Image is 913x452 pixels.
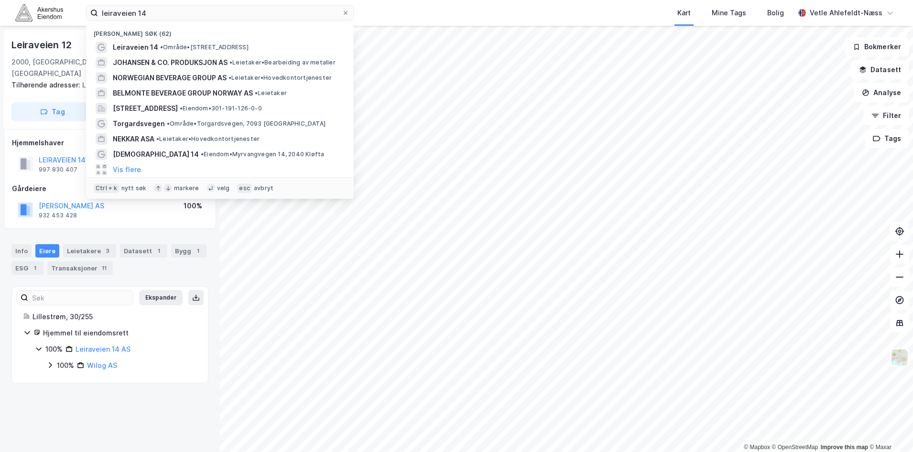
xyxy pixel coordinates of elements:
[237,183,252,193] div: esc
[744,444,770,451] a: Mapbox
[30,263,40,273] div: 1
[193,246,203,256] div: 1
[821,444,868,451] a: Improve this map
[113,87,253,99] span: BELMONTE BEVERAGE GROUP NORWAY AS
[255,89,258,97] span: •
[254,184,273,192] div: avbryt
[47,261,113,275] div: Transaksjoner
[113,103,178,114] span: [STREET_ADDRESS]
[228,74,231,81] span: •
[863,106,909,125] button: Filter
[11,244,32,258] div: Info
[43,327,196,339] div: Hjemmel til eiendomsrett
[156,135,159,142] span: •
[63,244,116,258] div: Leietakere
[167,120,326,128] span: Område • Torgardsvegen, 7093 [GEOGRAPHIC_DATA]
[11,56,155,79] div: 2000, [GEOGRAPHIC_DATA], [GEOGRAPHIC_DATA]
[12,183,208,194] div: Gårdeiere
[201,151,324,158] span: Eiendom • Myrvangvegen 14, 2040 Kløfta
[174,184,199,192] div: markere
[845,37,909,56] button: Bokmerker
[180,105,262,112] span: Eiendom • 301-191-126-0-0
[120,244,167,258] div: Datasett
[229,59,336,66] span: Leietaker • Bearbeiding av metaller
[11,261,43,275] div: ESG
[11,79,201,91] div: Leiraveien 14
[15,4,63,21] img: akershus-eiendom-logo.9091f326c980b4bce74ccdd9f866810c.svg
[217,184,230,192] div: velg
[11,102,94,121] button: Tag
[184,200,202,212] div: 100%
[810,7,882,19] div: Vetle Ahlefeldt-Næss
[39,166,77,173] div: 997 830 407
[98,6,342,20] input: Søk på adresse, matrikkel, gårdeiere, leietakere eller personer
[772,444,818,451] a: OpenStreetMap
[255,89,287,97] span: Leietaker
[854,83,909,102] button: Analyse
[76,345,130,353] a: Leiraveien 14 AS
[171,244,207,258] div: Bygg
[865,406,913,452] iframe: Chat Widget
[139,290,183,305] button: Ekspander
[156,135,260,143] span: Leietaker • Hovedkontortjenester
[228,74,332,82] span: Leietaker • Hovedkontortjenester
[35,244,59,258] div: Eiere
[99,263,109,273] div: 11
[113,42,158,53] span: Leiraveien 14
[103,246,112,256] div: 3
[113,164,141,175] button: Vis flere
[113,72,227,84] span: NORWEGIAN BEVERAGE GROUP AS
[891,348,909,366] img: Z
[851,60,909,79] button: Datasett
[39,212,77,219] div: 932 453 428
[113,133,154,145] span: NEKKAR ASA
[45,344,63,355] div: 100%
[201,151,204,158] span: •
[865,129,909,148] button: Tags
[113,118,165,129] span: Torgardsvegen
[160,43,163,51] span: •
[712,7,746,19] div: Mine Tags
[57,360,74,371] div: 100%
[113,57,228,68] span: JOHANSEN & CO. PRODUKSJON AS
[33,311,196,323] div: Lillestrøm, 30/255
[28,291,133,305] input: Søk
[865,406,913,452] div: Kontrollprogram for chat
[113,149,199,160] span: [DEMOGRAPHIC_DATA] 14
[12,137,208,149] div: Hjemmelshaver
[121,184,147,192] div: nytt søk
[94,183,120,193] div: Ctrl + k
[87,361,117,369] a: Wilog AS
[160,43,249,51] span: Område • [STREET_ADDRESS]
[167,120,170,127] span: •
[229,59,232,66] span: •
[677,7,691,19] div: Kart
[11,81,82,89] span: Tilhørende adresser:
[767,7,784,19] div: Bolig
[154,246,163,256] div: 1
[180,105,183,112] span: •
[86,22,354,40] div: [PERSON_NAME] søk (62)
[11,37,73,53] div: Leiraveien 12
